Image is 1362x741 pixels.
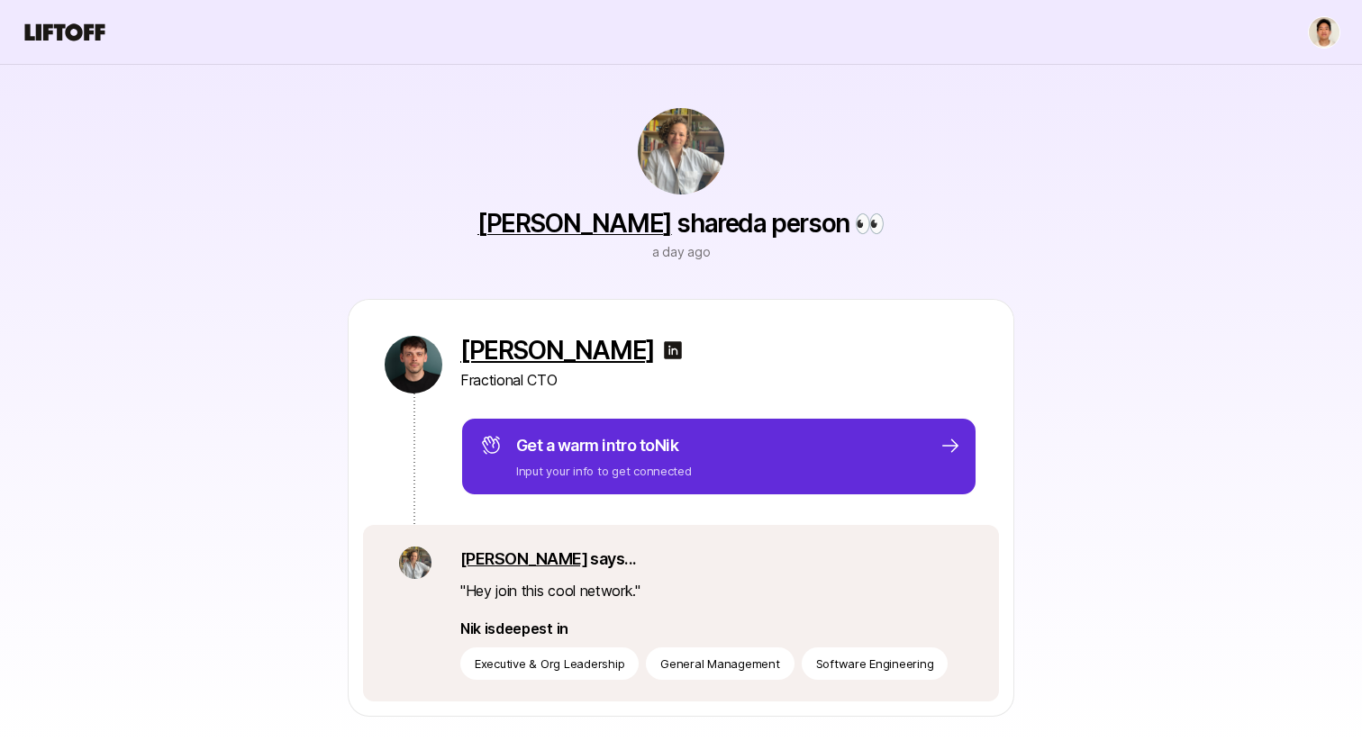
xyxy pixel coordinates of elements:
p: General Management [660,655,779,673]
p: Software Engineering [816,655,934,673]
button: Jeremy Chen [1308,16,1340,49]
img: ACg8ocLZuI6FZoDMpBex6WWIOsb8YuK59IvnM4ftxIZxk3dpp4I=s160-c [385,336,442,393]
a: [PERSON_NAME] [460,336,655,365]
p: Get a warm intro [516,433,692,458]
img: Jeremy Chen [1309,17,1339,48]
img: linkedin-logo [662,339,684,361]
img: dd3abf60_1244_4b0b_8106_f6aea46fb08f.jpg [399,547,431,579]
p: Executive & Org Leadership [475,655,624,673]
img: dd3abf60_1244_4b0b_8106_f6aea46fb08f.jpg [638,108,724,194]
p: " Hey join this cool network. " [460,579,948,602]
p: shared a person 👀 [477,209,885,238]
p: Nik is deepest in [460,617,948,640]
p: Fractional CTO [460,368,977,392]
p: Input your info to get connected [516,462,692,480]
a: [PERSON_NAME] [460,549,587,568]
a: [PERSON_NAME] [477,208,672,239]
p: a day ago [652,241,710,263]
span: to Nik [640,436,678,455]
p: says... [460,547,948,572]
